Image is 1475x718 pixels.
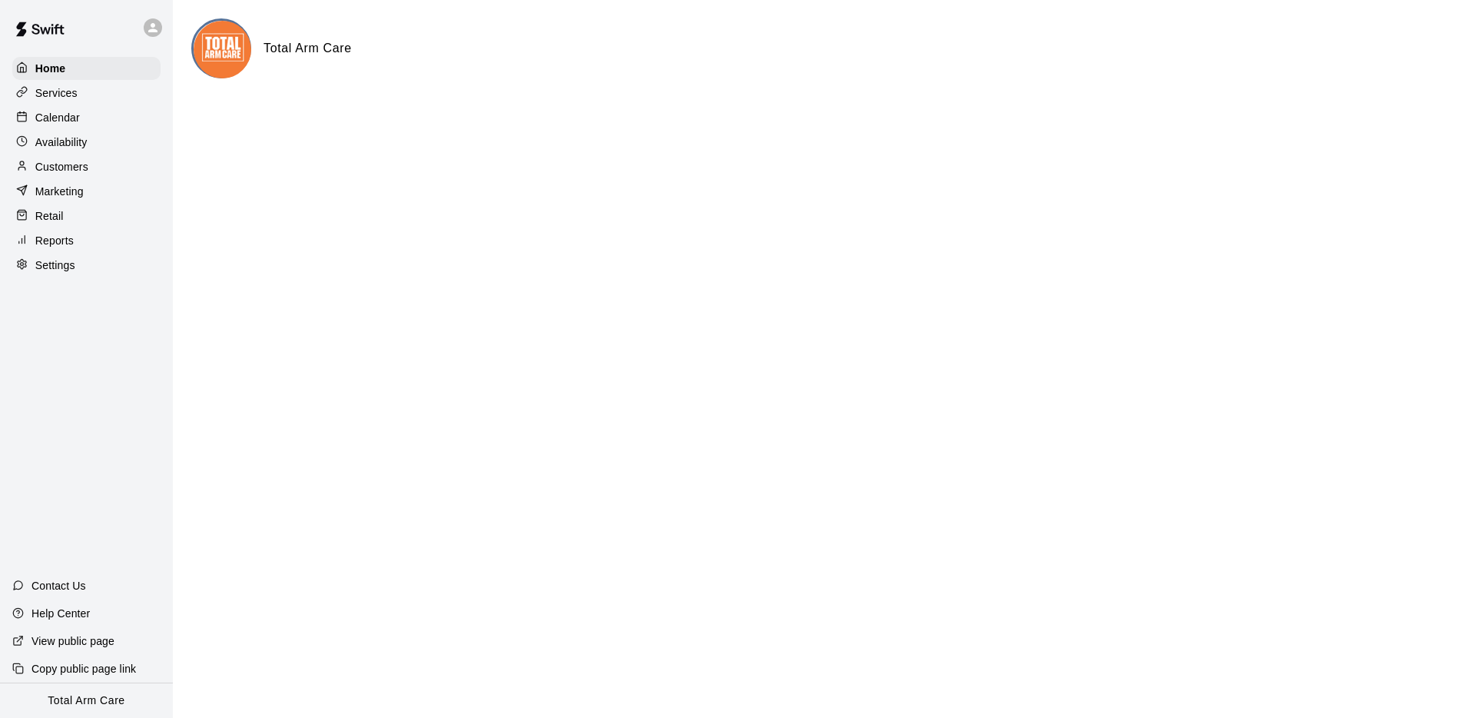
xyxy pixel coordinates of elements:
p: Services [35,85,78,101]
p: Contact Us [31,578,86,593]
a: Reports [12,229,161,252]
p: Availability [35,135,88,150]
p: View public page [31,633,114,649]
a: Settings [12,254,161,277]
a: Calendar [12,106,161,129]
a: Retail [12,204,161,228]
p: Settings [35,258,75,273]
img: Total Arm Care logo [194,21,251,78]
a: Availability [12,131,161,154]
a: Home [12,57,161,80]
p: Total Arm Care [48,693,124,709]
h6: Total Arm Care [264,38,352,58]
p: Marketing [35,184,84,199]
p: Help Center [31,606,90,621]
a: Customers [12,155,161,178]
a: Services [12,81,161,105]
p: Calendar [35,110,80,125]
p: Reports [35,233,74,248]
p: Customers [35,159,88,175]
a: Marketing [12,180,161,203]
p: Retail [35,208,64,224]
p: Home [35,61,66,76]
p: Copy public page link [31,661,136,676]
